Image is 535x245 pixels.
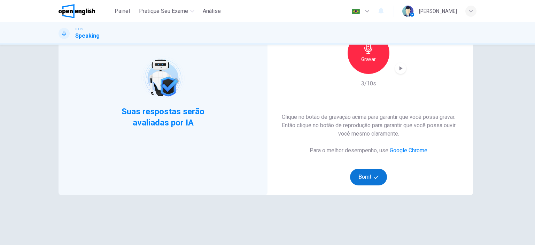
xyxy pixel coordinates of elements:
span: Pratique seu exame [139,7,188,15]
h6: Gravar [361,55,376,63]
h6: 3/10s [361,79,376,88]
span: IELTS [75,27,83,32]
button: Pratique seu exame [136,5,197,17]
a: OpenEnglish logo [59,4,111,18]
h6: Para o melhor desempenho, use [310,146,427,155]
img: Profile picture [402,6,413,17]
span: Suas respostas serão avaliadas por IA [121,106,206,128]
button: Análise [200,5,224,17]
img: pt [351,9,360,14]
img: robot icon [141,56,185,100]
a: Google Chrome [390,147,427,154]
h6: Clique no botão de gravação acima para garantir que você possa gravar. Então clique no botão de r... [275,113,462,138]
span: Painel [115,7,130,15]
button: Gravar [348,32,389,74]
button: Painel [111,5,133,17]
img: OpenEnglish logo [59,4,95,18]
button: Bom! [350,169,387,185]
div: [PERSON_NAME] [419,7,457,15]
h1: Speaking [75,32,100,40]
span: Análise [203,7,221,15]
